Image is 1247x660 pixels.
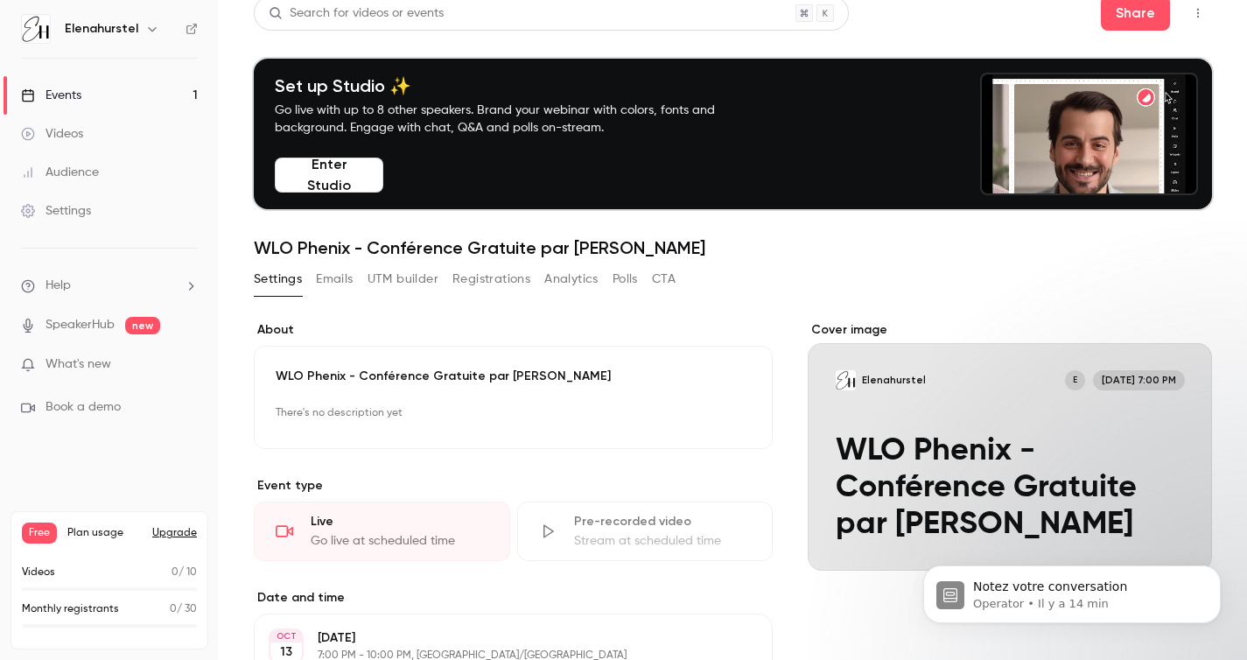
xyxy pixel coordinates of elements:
[170,604,177,614] span: 0
[276,399,751,427] p: There's no description yet
[22,523,57,544] span: Free
[808,321,1212,571] section: Cover image
[254,237,1212,258] h1: WLO Phenix - Conférence Gratuite par [PERSON_NAME]
[22,565,55,580] p: Videos
[21,164,99,181] div: Audience
[46,355,111,374] span: What's new
[172,565,197,580] p: / 10
[311,513,488,530] div: Live
[652,265,676,293] button: CTA
[46,277,71,295] span: Help
[177,357,198,373] iframe: Noticeable Trigger
[254,477,773,495] p: Event type
[65,20,138,38] h6: Elenahurstel
[170,601,197,617] p: / 30
[21,202,91,220] div: Settings
[897,529,1247,651] iframe: Intercom notifications message
[22,15,50,43] img: Elenahurstel
[544,265,599,293] button: Analytics
[275,158,383,193] button: Enter Studio
[368,265,438,293] button: UTM builder
[613,265,638,293] button: Polls
[254,321,773,339] label: About
[275,102,756,137] p: Go live with up to 8 other speakers. Brand your webinar with colors, fonts and background. Engage...
[269,4,444,23] div: Search for videos or events
[254,589,773,607] label: Date and time
[311,532,488,550] div: Go live at scheduled time
[574,532,752,550] div: Stream at scheduled time
[517,502,774,561] div: Pre-recorded videoStream at scheduled time
[21,87,81,104] div: Events
[270,630,302,642] div: OCT
[21,277,198,295] li: help-dropdown-opener
[316,265,353,293] button: Emails
[125,317,160,334] span: new
[318,629,680,647] p: [DATE]
[254,502,510,561] div: LiveGo live at scheduled time
[67,526,142,540] span: Plan usage
[172,567,179,578] span: 0
[574,513,752,530] div: Pre-recorded video
[276,368,751,385] p: WLO Phenix - Conférence Gratuite par [PERSON_NAME]
[808,321,1212,339] label: Cover image
[46,316,115,334] a: SpeakerHub
[21,125,83,143] div: Videos
[275,75,756,96] h4: Set up Studio ✨
[22,601,119,617] p: Monthly registrants
[46,398,121,417] span: Book a demo
[152,526,197,540] button: Upgrade
[254,265,302,293] button: Settings
[452,265,530,293] button: Registrations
